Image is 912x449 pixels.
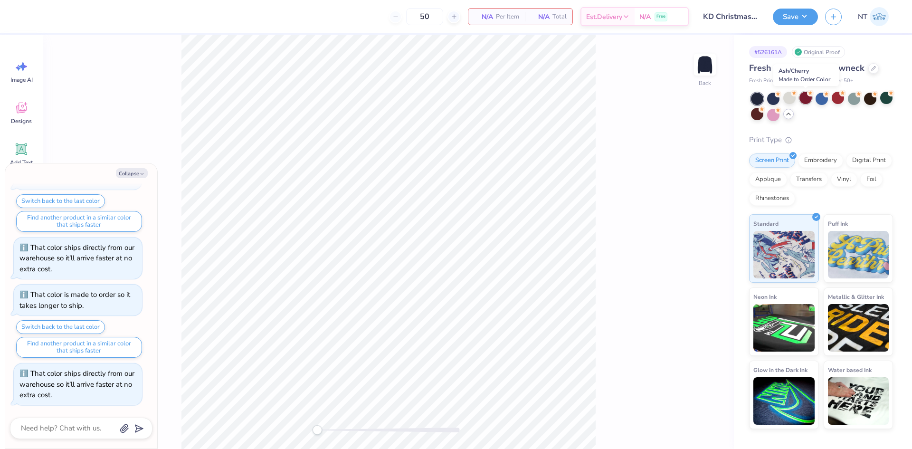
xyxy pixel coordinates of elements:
div: # 526161A [749,46,787,58]
span: Water based Ink [828,365,872,375]
img: Glow in the Dark Ink [753,377,815,425]
img: Water based Ink [828,377,889,425]
span: N/A [474,12,493,22]
span: Fresh Prints Retro Crewneck [749,62,864,74]
span: Neon Ink [753,292,777,302]
div: Digital Print [846,153,892,168]
div: Print Type [749,134,893,145]
a: NT [854,7,893,26]
span: N/A [531,12,550,22]
div: Embroidery [798,153,843,168]
div: Applique [749,172,787,187]
span: Total [552,12,567,22]
span: Metallic & Glitter Ink [828,292,884,302]
button: Switch back to the last color [16,320,105,334]
div: That color is made to order so it takes longer to ship. [19,290,130,310]
button: Save [773,9,818,25]
span: Puff Ink [828,219,848,229]
img: Standard [753,231,815,278]
input: Untitled Design [696,7,766,26]
span: Fresh Prints [749,77,777,85]
div: Rhinestones [749,191,795,206]
button: Switch back to the last color [16,194,105,208]
span: Made to Order Color [779,76,830,83]
div: That color ships directly from our warehouse so it’ll arrive faster at no extra cost. [19,243,134,274]
div: Back [699,79,711,87]
span: Designs [11,117,32,125]
span: Image AI [10,76,33,84]
div: Ash/Cherry [773,64,839,86]
div: That color ships directly from our warehouse so it’ll arrive faster at no extra cost. [19,369,134,400]
div: Original Proof [792,46,845,58]
div: Vinyl [831,172,857,187]
div: Accessibility label [313,425,322,435]
img: Back [695,55,714,74]
div: Screen Print [749,153,795,168]
span: Standard [753,219,779,229]
button: Find another product in a similar color that ships faster [16,337,142,358]
img: Nestor Talens [870,7,889,26]
button: Find another product in a similar color that ships faster [16,211,142,232]
span: Est. Delivery [586,12,622,22]
input: – – [406,8,443,25]
span: N/A [639,12,651,22]
img: Puff Ink [828,231,889,278]
span: Free [656,13,665,20]
span: NT [858,11,867,22]
div: Foil [860,172,883,187]
span: Add Text [10,159,33,166]
span: Glow in the Dark Ink [753,365,807,375]
div: Transfers [790,172,828,187]
img: Neon Ink [753,304,815,352]
span: Per Item [496,12,519,22]
img: Metallic & Glitter Ink [828,304,889,352]
button: Collapse [116,168,148,178]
